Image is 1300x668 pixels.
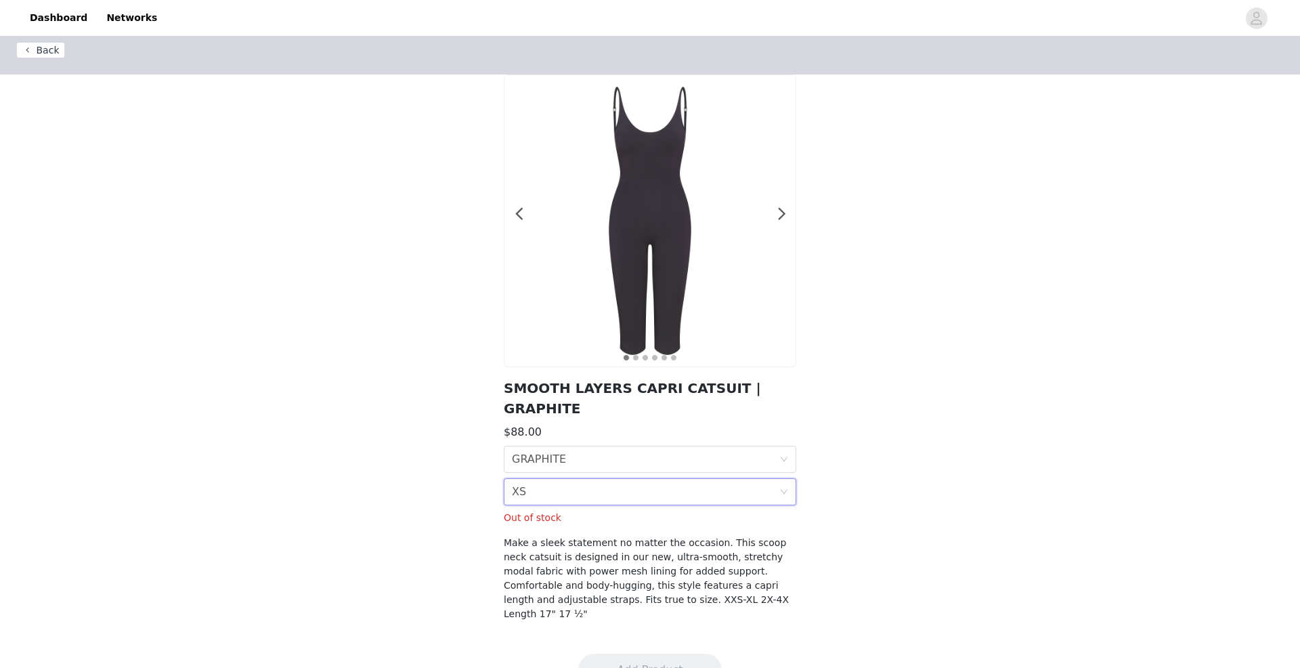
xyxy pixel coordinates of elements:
[512,446,566,472] div: GRAPHITE
[504,75,796,367] img: SMOOTH LOUNGE CAPRI CATSUIT | GRAPHITE FLAT ON A WHITE BACKGROUND | FLT | FLT
[623,354,630,361] button: 1
[780,488,788,497] i: icon: down
[642,354,649,361] button: 3
[512,479,526,505] div: XS
[16,42,65,58] button: Back
[670,354,677,361] button: 6
[504,536,796,621] h4: Make a sleek statement no matter the occasion. This scoop neck catsuit is designed in our new, ul...
[22,3,95,33] a: Dashboard
[504,424,796,440] h3: $88.00
[651,354,658,361] button: 4
[632,354,639,361] button: 2
[1250,7,1263,29] div: avatar
[661,354,668,361] button: 5
[780,455,788,465] i: icon: down
[504,378,796,419] h2: SMOOTH LAYERS CAPRI CATSUIT | GRAPHITE
[504,511,796,525] p: Out of stock
[98,3,165,33] a: Networks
